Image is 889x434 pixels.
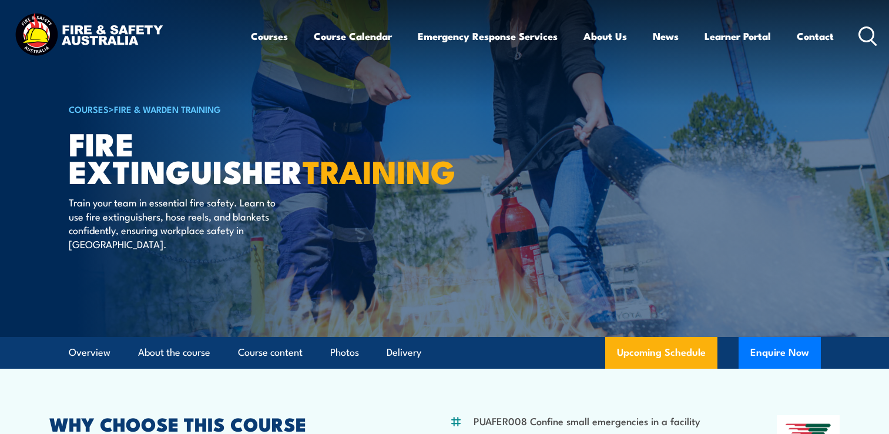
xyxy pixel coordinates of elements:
[330,337,359,368] a: Photos
[238,337,303,368] a: Course content
[418,21,558,52] a: Emergency Response Services
[69,337,110,368] a: Overview
[303,146,455,195] strong: TRAINING
[114,102,221,115] a: Fire & Warden Training
[583,21,627,52] a: About Us
[739,337,821,369] button: Enquire Now
[251,21,288,52] a: Courses
[69,129,359,184] h1: Fire Extinguisher
[797,21,834,52] a: Contact
[138,337,210,368] a: About the course
[474,414,700,428] li: PUAFER008 Confine small emergencies in a facility
[605,337,717,369] a: Upcoming Schedule
[314,21,392,52] a: Course Calendar
[387,337,421,368] a: Delivery
[69,102,109,115] a: COURSES
[705,21,771,52] a: Learner Portal
[69,195,283,251] p: Train your team in essential fire safety. Learn to use fire extinguishers, hose reels, and blanke...
[69,102,359,116] h6: >
[653,21,679,52] a: News
[49,415,392,432] h2: WHY CHOOSE THIS COURSE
